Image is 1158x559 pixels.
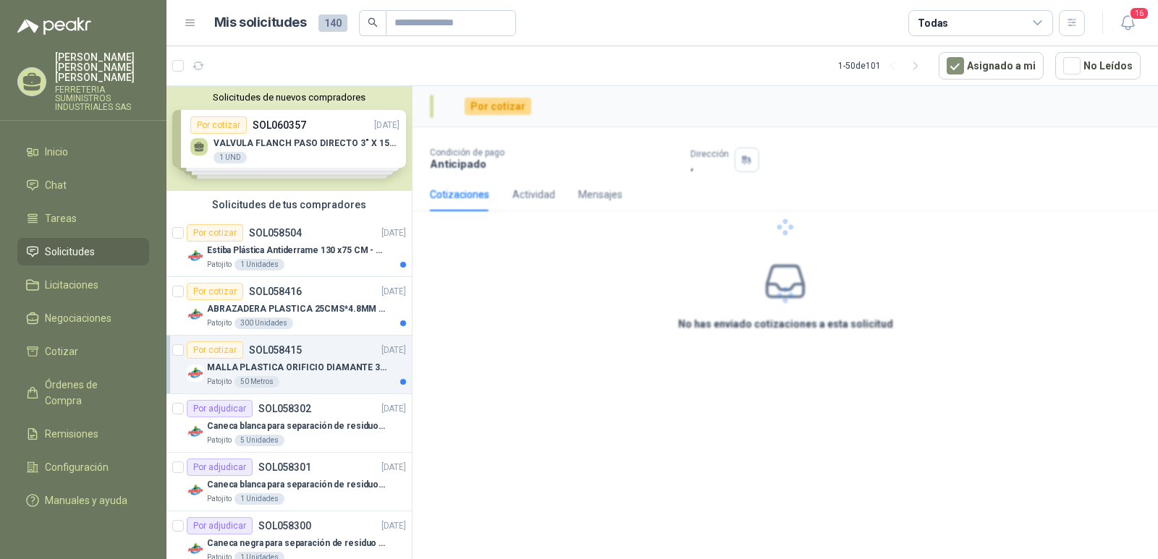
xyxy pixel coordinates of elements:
[234,317,293,329] div: 300 Unidades
[918,15,948,31] div: Todas
[249,228,302,238] p: SOL058504
[45,210,77,226] span: Tareas
[45,377,135,409] span: Órdenes de Compra
[45,426,98,442] span: Remisiones
[187,283,243,300] div: Por cotizar
[207,435,232,446] p: Patojito
[207,376,232,388] p: Patojito
[187,364,204,382] img: Company Logo
[187,458,253,476] div: Por adjudicar
[17,271,149,299] a: Licitaciones
[187,341,243,359] div: Por cotizar
[187,400,253,417] div: Por adjudicar
[187,540,204,558] img: Company Logo
[17,171,149,199] a: Chat
[381,226,406,240] p: [DATE]
[1129,7,1149,20] span: 16
[381,461,406,474] p: [DATE]
[1115,10,1141,36] button: 16
[381,343,406,357] p: [DATE]
[234,493,284,505] div: 1 Unidades
[939,52,1044,80] button: Asignado a mi
[45,492,127,508] span: Manuales y ayuda
[17,205,149,232] a: Tareas
[187,423,204,440] img: Company Logo
[207,478,387,492] p: Caneca blanca para separación de residuos 10 LT
[258,521,311,531] p: SOL058300
[234,435,284,446] div: 5 Unidades
[258,462,311,472] p: SOL058301
[234,259,284,270] div: 1 Unidades
[187,247,204,265] img: Company Logo
[55,85,149,111] p: FERRETERIA SUMINISTROS INDUSTRIALES SAS
[838,54,927,77] div: 1 - 50 de 101
[17,371,149,414] a: Órdenes de Compra
[166,86,412,191] div: Solicitudes de nuevos compradoresPor cotizarSOL060357[DATE] VALVULA FLANCH PASO DIRECTO 3" X 150 ...
[187,482,204,499] img: Company Logo
[166,453,412,511] a: Por adjudicarSOL058301[DATE] Company LogoCaneca blanca para separación de residuos 10 LTPatojito1...
[249,345,302,355] p: SOL058415
[207,259,232,270] p: Patojito
[207,244,387,257] p: Estiba Plástica Antiderrame 130 x75 CM - Capacidad 180-200 Litros
[166,277,412,336] a: Por cotizarSOL058416[DATE] Company LogoABRAZADERA PLASTICA 25CMS*4.8MM NEGRAPatojito300 Unidades
[45,310,111,326] span: Negociaciones
[249,286,302,296] p: SOL058416
[17,17,91,35] img: Logo peakr
[207,317,232,329] p: Patojito
[368,17,378,27] span: search
[187,224,243,242] div: Por cotizar
[207,361,387,375] p: MALLA PLASTICA ORIFICIO DIAMANTE 3MM
[17,487,149,514] a: Manuales y ayuda
[55,52,149,82] p: [PERSON_NAME] [PERSON_NAME] [PERSON_NAME]
[45,244,95,260] span: Solicitudes
[207,493,232,505] p: Patojito
[234,376,279,388] div: 50 Metros
[207,302,387,316] p: ABRAZADERA PLASTICA 25CMS*4.8MM NEGRA
[166,336,412,394] a: Por cotizarSOL058415[DATE] Company LogoMALLA PLASTICA ORIFICIO DIAMANTE 3MMPatojito50 Metros
[166,394,412,453] a: Por adjudicarSOL058302[DATE] Company LogoCaneca blanca para separación de residuos 121 LTPatojito...
[381,285,406,299] p: [DATE]
[1055,52,1141,80] button: No Leídos
[45,144,68,160] span: Inicio
[214,12,307,33] h1: Mis solicitudes
[187,306,204,323] img: Company Logo
[207,537,387,550] p: Caneca negra para separación de residuo 55 LT
[166,191,412,218] div: Solicitudes de tus compradores
[258,404,311,414] p: SOL058302
[207,419,387,433] p: Caneca blanca para separación de residuos 121 LT
[318,14,347,32] span: 140
[17,138,149,166] a: Inicio
[172,92,406,103] button: Solicitudes de nuevos compradores
[45,343,78,359] span: Cotizar
[17,338,149,365] a: Cotizar
[381,519,406,533] p: [DATE]
[17,453,149,481] a: Configuración
[381,402,406,416] p: [DATE]
[17,238,149,265] a: Solicitudes
[17,420,149,448] a: Remisiones
[45,459,109,475] span: Configuración
[187,517,253,534] div: Por adjudicar
[166,218,412,277] a: Por cotizarSOL058504[DATE] Company LogoEstiba Plástica Antiderrame 130 x75 CM - Capacidad 180-200...
[45,177,67,193] span: Chat
[45,277,98,293] span: Licitaciones
[17,304,149,332] a: Negociaciones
